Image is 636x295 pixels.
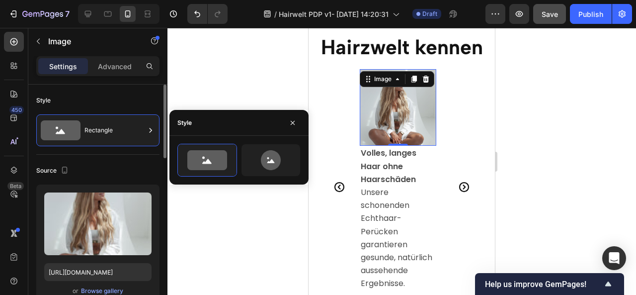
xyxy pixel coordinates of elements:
div: Style [36,96,51,105]
button: Save [533,4,566,24]
span: Save [542,10,558,18]
img: preview-image [44,193,152,255]
span: Draft [422,9,437,18]
span: Hairwelt PDP v1- [DATE] 14:20:31 [279,9,389,19]
div: Publish [578,9,603,19]
div: Style [177,118,192,127]
span: Help us improve GemPages! [485,280,602,289]
button: 7 [4,4,74,24]
p: Image [48,35,133,47]
div: Rectangle [84,119,145,142]
div: Open Intercom Messenger [602,246,626,270]
p: 7 [65,8,70,20]
button: Show survey - Help us improve GemPages! [485,278,614,290]
div: Beta [7,182,24,190]
input: https://example.com/image.jpg [44,263,152,281]
p: Settings [49,61,77,72]
div: Source [36,164,71,178]
button: Publish [570,4,612,24]
iframe: Design area [309,28,495,295]
span: / [274,9,277,19]
div: 450 [9,106,24,114]
div: Undo/Redo [187,4,228,24]
p: Advanced [98,61,132,72]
